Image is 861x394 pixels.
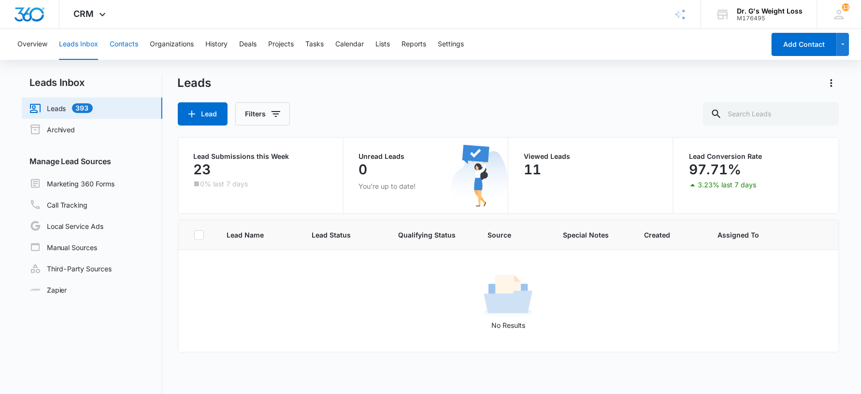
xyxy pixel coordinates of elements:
[179,320,839,330] p: No Results
[235,102,290,126] button: Filters
[359,153,493,160] p: Unread Leads
[150,29,194,60] button: Organizations
[824,75,839,91] button: Actions
[772,33,837,56] button: Add Contact
[524,153,658,160] p: Viewed Leads
[201,181,248,187] p: 0% last 7 days
[488,230,526,240] span: Source
[110,29,138,60] button: Contacts
[359,181,493,191] p: You’re up to date!
[29,285,67,295] a: Zapier
[22,155,162,167] h3: Manage Lead Sources
[29,220,104,232] a: Local Service Ads
[239,29,257,60] button: Deals
[484,272,532,320] img: No Results
[402,29,426,60] button: Reports
[178,102,228,126] button: Lead
[268,29,294,60] button: Projects
[703,102,839,126] input: Search Leads
[842,3,850,11] span: 13
[698,182,756,188] p: 3.23% last 7 days
[29,199,88,211] a: Call Tracking
[29,178,115,189] a: Marketing 360 Forms
[842,3,850,11] div: notifications count
[29,241,98,253] a: Manual Sources
[29,263,112,274] a: Third-Party Sources
[312,230,361,240] span: Lead Status
[74,9,94,19] span: CRM
[689,153,823,160] p: Lead Conversion Rate
[438,29,464,60] button: Settings
[205,29,228,60] button: History
[359,162,368,177] p: 0
[59,29,98,60] button: Leads Inbox
[398,230,464,240] span: Qualifying Status
[194,153,328,160] p: Lead Submissions this Week
[689,162,741,177] p: 97.71%
[335,29,364,60] button: Calendar
[227,230,275,240] span: Lead Name
[524,162,541,177] p: 11
[563,230,621,240] span: Special Notes
[22,75,162,90] h2: Leads Inbox
[717,230,759,240] span: Assigned To
[737,7,803,15] div: account name
[305,29,324,60] button: Tasks
[375,29,390,60] button: Lists
[737,15,803,22] div: account id
[178,76,212,90] h1: Leads
[29,102,93,114] a: Leads393
[17,29,47,60] button: Overview
[29,124,75,135] a: Archived
[645,230,681,240] span: Created
[194,162,211,177] p: 23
